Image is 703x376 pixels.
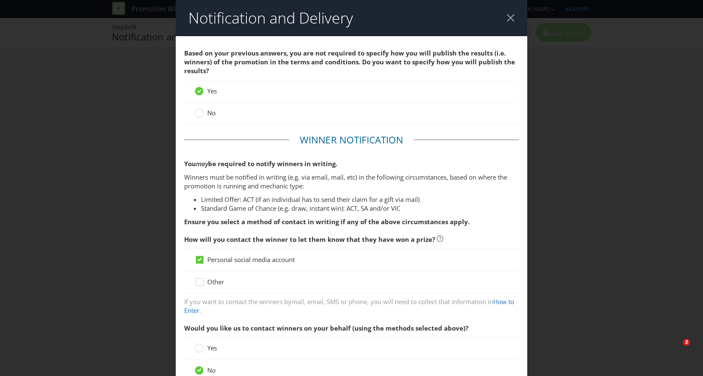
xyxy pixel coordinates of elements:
iframe: Intercom live chat [666,339,686,359]
p: Winners must be notified in writing (e.g. via email, mail, etc) in the following circumstances, b... [184,173,519,191]
span: . [199,306,201,315]
span: How will you contact the winner to let them know that they have won a prize? [184,235,435,244]
span: Yes [207,344,217,352]
span: Based on your previous answers, you are not required to specify how you will publish the results ... [184,49,515,75]
span: Would you like us to contact winners on your behalf (using the methods selected above)? [184,324,468,332]
em: may [196,159,208,168]
span: be required to notify winners in writing. [208,159,337,168]
span: Other [207,278,224,286]
span: , you will need to collect that information in [367,297,493,306]
span: mail, email, SMS or phone [291,297,367,306]
strong: Ensure you select a method of contact in writing if any of the above circumstances apply. [184,217,470,226]
span: Yes [207,87,217,95]
span: If you want to contact the winners by [184,297,291,306]
span: No [207,366,216,374]
h2: Notification and Delivery [188,10,353,26]
li: Limited Offer: ACT (if an individual has to send their claim for a gift via mail) [201,195,519,204]
span: You [184,159,196,168]
legend: Winner Notification [289,133,414,147]
span: No [207,109,216,117]
span: Personal social media account [207,255,295,264]
a: How to Enter [184,297,514,315]
li: Standard Game of Chance (e.g. draw, instant win): ACT, SA and/or VIC [201,204,519,213]
span: 2 [683,339,690,346]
